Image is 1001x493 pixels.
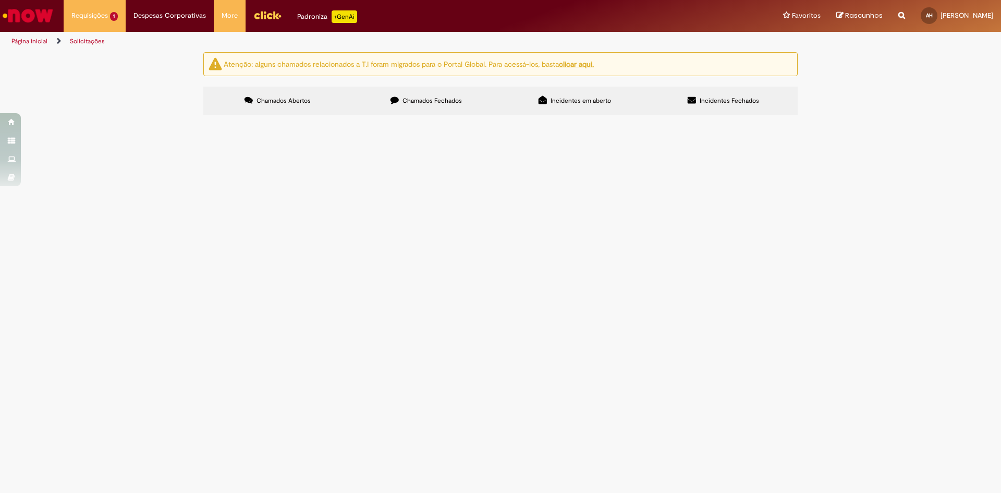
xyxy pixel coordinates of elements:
span: 1 [110,12,118,21]
span: More [222,10,238,21]
span: Incidentes em aberto [551,97,611,105]
a: Solicitações [70,37,105,45]
p: +GenAi [332,10,357,23]
span: Rascunhos [845,10,883,20]
span: Chamados Fechados [402,97,462,105]
a: clicar aqui. [559,59,594,68]
span: Requisições [71,10,108,21]
span: Despesas Corporativas [133,10,206,21]
ng-bind-html: Atenção: alguns chamados relacionados a T.I foram migrados para o Portal Global. Para acessá-los,... [224,59,594,68]
span: Incidentes Fechados [700,97,759,105]
a: Página inicial [11,37,47,45]
div: Padroniza [297,10,357,23]
span: AH [926,12,933,19]
img: ServiceNow [1,5,55,26]
span: [PERSON_NAME] [941,11,993,20]
span: Favoritos [792,10,821,21]
ul: Trilhas de página [8,32,660,51]
img: click_logo_yellow_360x200.png [253,7,282,23]
span: Chamados Abertos [257,97,311,105]
a: Rascunhos [836,11,883,21]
